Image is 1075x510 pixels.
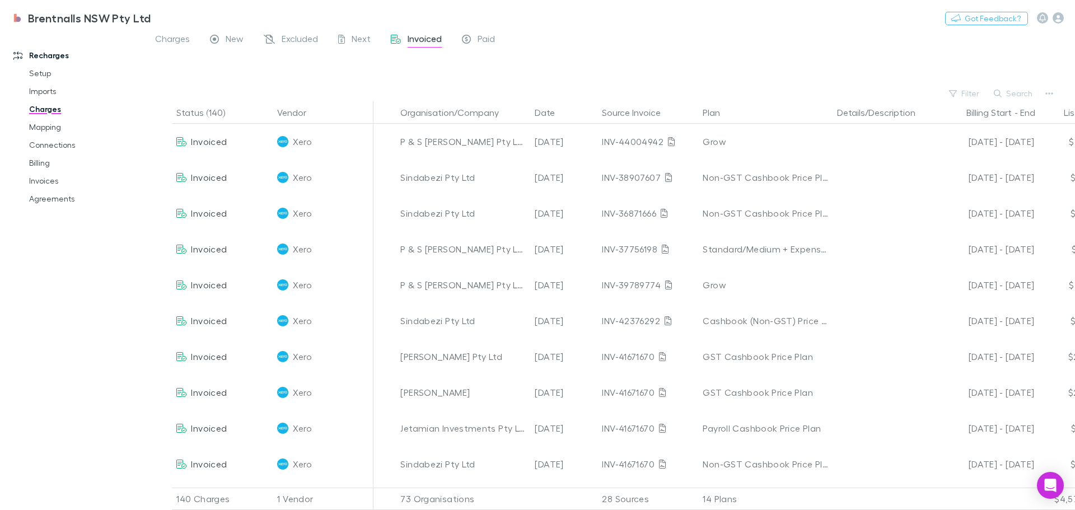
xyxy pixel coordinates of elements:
[602,231,694,267] div: INV-37756198
[530,231,597,267] div: [DATE]
[703,375,828,410] div: GST Cashbook Price Plan
[597,488,698,510] div: 28 Sources
[408,33,442,48] span: Invoiced
[400,101,512,124] button: Organisation/Company
[277,172,288,183] img: Xero's Logo
[602,267,694,303] div: INV-39789774
[400,303,526,339] div: Sindabezi Pty Ltd
[293,303,311,339] span: Xero
[602,160,694,195] div: INV-38907607
[938,160,1034,195] div: [DATE] - [DATE]
[277,387,288,398] img: Xero's Logo
[277,458,288,470] img: Xero's Logo
[282,33,318,48] span: Excluded
[400,195,526,231] div: Sindabezi Pty Ltd
[2,46,151,64] a: Recharges
[176,101,239,124] button: Status (140)
[530,410,597,446] div: [DATE]
[191,244,227,254] span: Invoiced
[703,303,828,339] div: Cashbook (Non-GST) Price Plan
[530,303,597,339] div: [DATE]
[191,387,227,397] span: Invoiced
[18,100,151,118] a: Charges
[703,195,828,231] div: Non-GST Cashbook Price Plan
[293,267,311,303] span: Xero
[400,375,526,410] div: [PERSON_NAME]
[530,267,597,303] div: [DATE]
[18,154,151,172] a: Billing
[277,315,288,326] img: Xero's Logo
[938,446,1034,482] div: [DATE] - [DATE]
[938,231,1034,267] div: [DATE] - [DATE]
[191,458,227,469] span: Invoiced
[277,279,288,291] img: Xero's Logo
[191,172,227,183] span: Invoiced
[938,375,1034,410] div: [DATE] - [DATE]
[535,101,568,124] button: Date
[28,11,151,25] h3: Brentnalls NSW Pty Ltd
[293,160,311,195] span: Xero
[938,195,1034,231] div: [DATE] - [DATE]
[172,488,273,510] div: 140 Charges
[4,4,158,31] a: Brentnalls NSW Pty Ltd
[938,410,1034,446] div: [DATE] - [DATE]
[698,488,833,510] div: 14 Plans
[703,160,828,195] div: Non-GST Cashbook Price Plan
[1020,101,1035,124] button: End
[703,231,828,267] div: Standard/Medium + Expenses
[293,339,311,375] span: Xero
[277,244,288,255] img: Xero's Logo
[530,339,597,375] div: [DATE]
[602,339,694,375] div: INV-41671670
[703,101,733,124] button: Plan
[352,33,371,48] span: Next
[155,33,190,48] span: Charges
[478,33,495,48] span: Paid
[530,195,597,231] div: [DATE]
[277,136,288,147] img: Xero's Logo
[400,231,526,267] div: P & S [PERSON_NAME] Pty Ltd
[18,64,151,82] a: Setup
[602,446,694,482] div: INV-41671670
[18,82,151,100] a: Imports
[530,124,597,160] div: [DATE]
[191,315,227,326] span: Invoiced
[530,375,597,410] div: [DATE]
[396,488,530,510] div: 73 Organisations
[703,410,828,446] div: Payroll Cashbook Price Plan
[602,375,694,410] div: INV-41671670
[293,124,311,160] span: Xero
[703,267,828,303] div: Grow
[400,410,526,446] div: Jetamian Investments Pty Ltd
[191,279,227,290] span: Invoiced
[837,101,929,124] button: Details/Description
[530,446,597,482] div: [DATE]
[938,339,1034,375] div: [DATE] - [DATE]
[938,267,1034,303] div: [DATE] - [DATE]
[602,410,694,446] div: INV-41671670
[293,231,311,267] span: Xero
[11,11,24,25] img: Brentnalls NSW Pty Ltd's Logo
[602,101,674,124] button: Source Invoice
[703,446,828,482] div: Non-GST Cashbook Price Plan
[938,124,1034,160] div: [DATE] - [DATE]
[1037,472,1064,499] div: Open Intercom Messenger
[191,136,227,147] span: Invoiced
[191,208,227,218] span: Invoiced
[18,190,151,208] a: Agreements
[703,339,828,375] div: GST Cashbook Price Plan
[938,303,1034,339] div: [DATE] - [DATE]
[277,351,288,362] img: Xero's Logo
[602,195,694,231] div: INV-36871666
[988,87,1039,100] button: Search
[226,33,244,48] span: New
[191,351,227,362] span: Invoiced
[530,160,597,195] div: [DATE]
[18,136,151,154] a: Connections
[273,488,373,510] div: 1 Vendor
[18,172,151,190] a: Invoices
[400,124,526,160] div: P & S [PERSON_NAME] Pty Ltd
[191,423,227,433] span: Invoiced
[293,375,311,410] span: Xero
[400,339,526,375] div: [PERSON_NAME] Pty Ltd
